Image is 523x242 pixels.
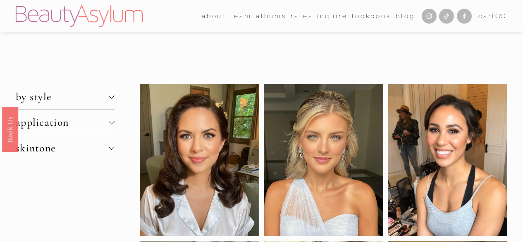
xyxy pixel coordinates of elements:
[16,116,109,129] span: application
[352,10,392,22] a: Lookbook
[230,10,251,22] span: team
[16,141,109,154] span: skintone
[439,9,454,24] a: TikTok
[202,10,226,22] span: about
[291,10,313,22] a: Rates
[16,135,115,161] button: skintone
[202,10,226,22] a: folder dropdown
[230,10,251,22] a: folder dropdown
[16,5,143,27] img: Beauty Asylum | Bridal Hair &amp; Makeup Charlotte &amp; Atlanta
[16,110,115,135] button: application
[16,84,115,109] button: by style
[478,10,507,22] a: Cart(0)
[16,90,109,103] span: by style
[495,12,507,20] span: ( )
[422,9,437,24] a: Instagram
[317,10,348,22] a: Inquire
[499,12,504,20] span: 0
[396,10,415,22] a: Blog
[256,10,287,22] a: albums
[457,9,472,24] a: Facebook
[2,106,18,151] a: Book Us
